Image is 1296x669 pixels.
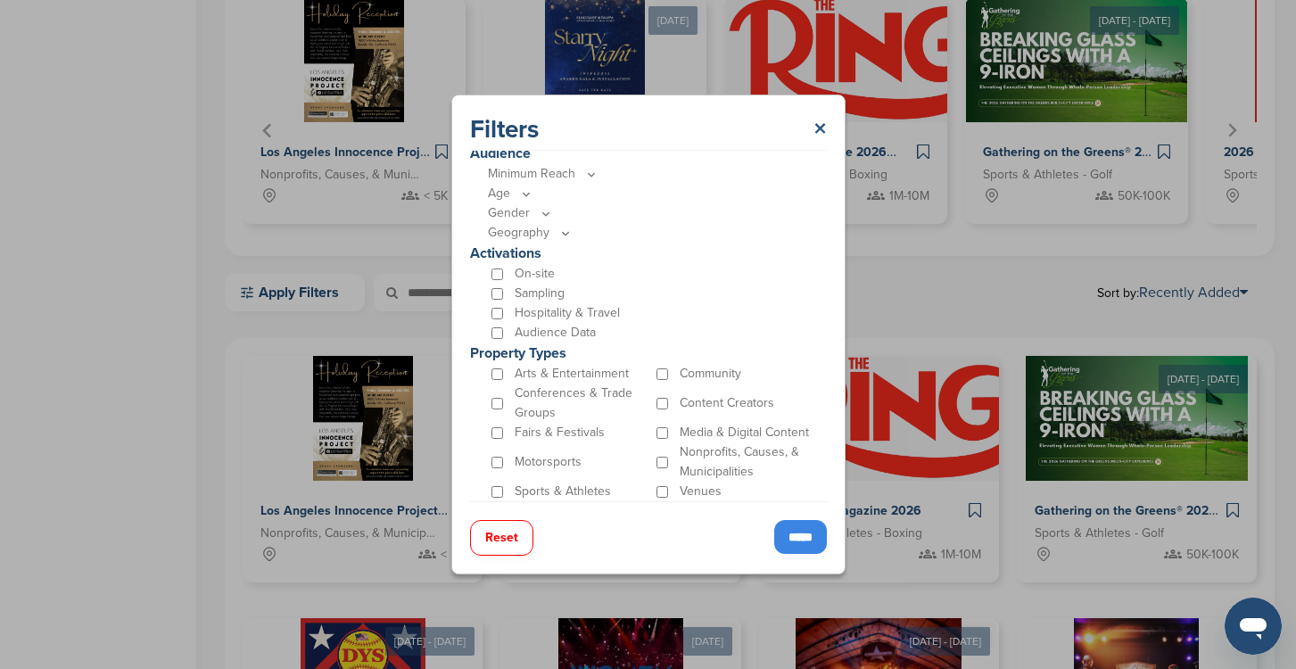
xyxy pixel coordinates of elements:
p: Minimum Reach [488,164,818,184]
iframe: Button to launch messaging window [1225,598,1282,655]
div: Filters [470,113,827,151]
p: Audience Data [515,323,596,343]
p: Arts & Entertainment [515,364,629,384]
p: Content Creators [680,393,774,413]
p: Motorsports [515,452,582,472]
p: Conferences & Trade Groups [515,384,653,423]
p: Gender [488,203,818,223]
p: Venues [680,482,722,501]
p: Age [488,184,818,203]
p: Audience [470,143,818,164]
p: On-site [515,264,555,284]
p: Fairs & Festivals [515,423,605,442]
p: Geography [488,223,818,243]
button: Reset [470,520,533,556]
p: Sports & Athletes [515,482,611,501]
a: × [813,113,827,145]
p: Media & Digital Content [680,423,809,442]
p: Hospitality & Travel [515,303,620,323]
p: Community [680,364,741,384]
p: Property Types [470,343,818,364]
p: Activations [470,243,818,264]
p: Nonprofits, Causes, & Municipalities [680,442,818,482]
p: Sampling [515,284,565,303]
